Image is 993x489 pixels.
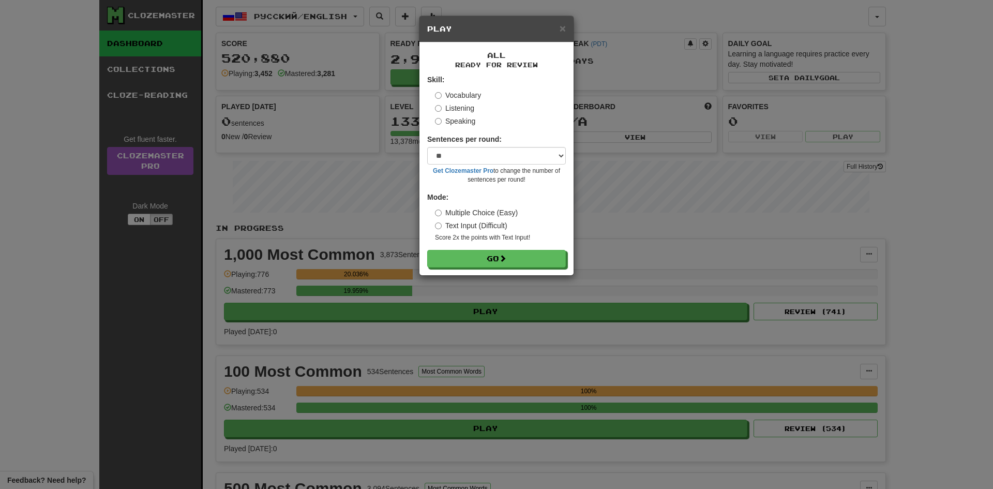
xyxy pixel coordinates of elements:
h5: Play [427,24,566,34]
small: to change the number of sentences per round! [427,167,566,184]
input: Speaking [435,118,442,125]
strong: Skill: [427,76,444,84]
button: Close [560,23,566,34]
label: Speaking [435,116,475,126]
input: Multiple Choice (Easy) [435,210,442,216]
label: Listening [435,103,474,113]
span: × [560,22,566,34]
input: Vocabulary [435,92,442,99]
button: Go [427,250,566,268]
label: Sentences per round: [427,134,502,144]
span: All [487,51,506,60]
small: Score 2x the points with Text Input ! [435,233,566,242]
input: Listening [435,105,442,112]
strong: Mode: [427,193,448,201]
small: Ready for Review [427,61,566,69]
label: Multiple Choice (Easy) [435,208,518,218]
a: Get Clozemaster Pro [433,167,493,174]
label: Text Input (Difficult) [435,220,507,231]
label: Vocabulary [435,90,481,100]
input: Text Input (Difficult) [435,223,442,229]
